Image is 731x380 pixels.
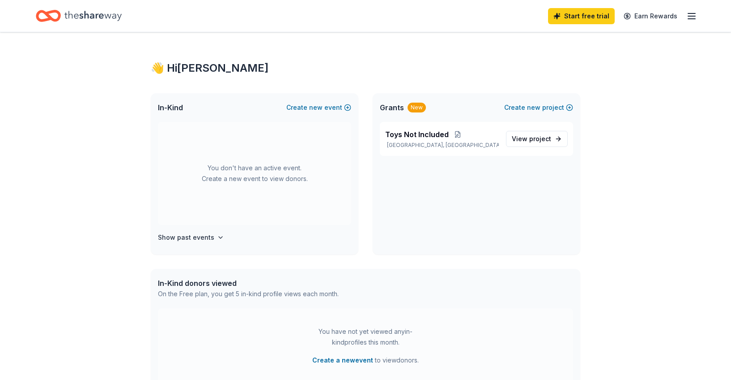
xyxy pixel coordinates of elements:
[158,232,224,243] button: Show past events
[312,355,373,366] button: Create a newevent
[504,102,573,113] button: Createnewproject
[408,103,426,112] div: New
[36,5,122,26] a: Home
[548,8,615,24] a: Start free trial
[158,289,339,299] div: On the Free plan, you get 5 in-kind profile views each month.
[385,129,449,140] span: Toys Not Included
[380,102,404,113] span: Grants
[512,134,551,144] span: View
[529,135,551,142] span: project
[527,102,540,113] span: new
[158,122,351,225] div: You don't have an active event. Create a new event to view donors.
[309,102,323,113] span: new
[506,131,568,147] a: View project
[385,142,499,149] p: [GEOGRAPHIC_DATA], [GEOGRAPHIC_DATA]
[618,8,683,24] a: Earn Rewards
[312,355,419,366] span: to view donors .
[158,102,183,113] span: In-Kind
[158,232,214,243] h4: Show past events
[151,61,580,75] div: 👋 Hi [PERSON_NAME]
[158,278,339,289] div: In-Kind donors viewed
[286,102,351,113] button: Createnewevent
[310,326,421,348] div: You have not yet viewed any in-kind profiles this month.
